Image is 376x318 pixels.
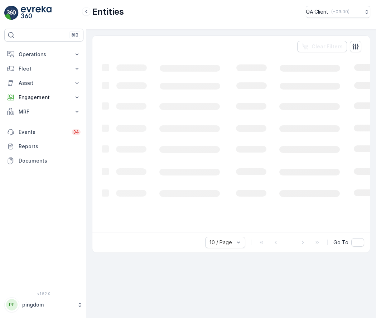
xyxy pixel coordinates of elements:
a: Reports [4,139,83,154]
div: PP [6,299,18,310]
img: logo_light-DOdMpM7g.png [21,6,52,20]
button: Engagement [4,90,83,105]
p: Entities [92,6,124,18]
p: ( +03:00 ) [331,9,350,15]
button: Asset [4,76,83,90]
p: Events [19,129,67,136]
p: Operations [19,51,69,58]
p: pingdom [22,301,73,308]
p: Clear Filters [312,43,343,50]
span: v 1.52.0 [4,291,83,296]
p: 34 [73,129,79,135]
a: Events34 [4,125,83,139]
p: ⌘B [71,32,78,38]
button: MRF [4,105,83,119]
p: Documents [19,157,81,164]
span: Go To [333,239,348,246]
p: Asset [19,79,69,87]
button: PPpingdom [4,297,83,312]
p: Fleet [19,65,69,72]
p: Reports [19,143,81,150]
button: Operations [4,47,83,62]
button: QA Client(+03:00) [306,6,370,18]
a: Documents [4,154,83,168]
p: QA Client [306,8,328,15]
p: MRF [19,108,69,115]
button: Fleet [4,62,83,76]
button: Clear Filters [297,41,347,52]
img: logo [4,6,19,20]
p: Engagement [19,94,69,101]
